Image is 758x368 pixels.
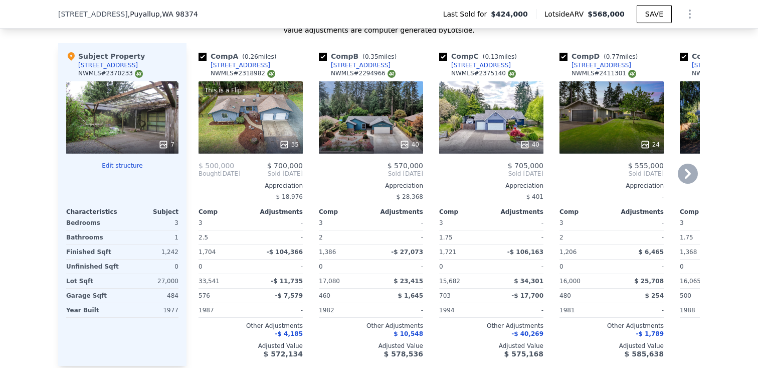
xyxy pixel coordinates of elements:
span: $ 254 [645,292,664,299]
div: - [614,230,664,244]
div: 484 [124,289,178,303]
span: 3 [319,219,323,226]
span: 15,682 [439,278,460,285]
div: Bedrooms [66,216,120,230]
span: 1,721 [439,249,456,256]
a: [STREET_ADDRESS] [319,61,391,69]
div: 3 [124,216,178,230]
div: NWMLS # 2370233 [78,69,143,78]
div: Adjustments [251,208,303,216]
div: Other Adjustments [559,322,664,330]
span: $ 34,301 [514,278,543,285]
div: 1981 [559,303,610,317]
div: Year Built [66,303,120,317]
div: Lot Sqft [66,274,120,288]
span: 1,386 [319,249,336,256]
div: 2.5 [199,230,249,244]
span: -$ 11,735 [271,278,303,285]
img: NWMLS Logo [628,70,636,78]
div: [STREET_ADDRESS] [211,61,270,69]
span: Sold [DATE] [241,170,303,178]
span: 500 [680,292,691,299]
div: 1988 [680,303,730,317]
div: NWMLS # 2411301 [572,69,636,78]
span: 3 [559,219,563,226]
span: -$ 104,366 [267,249,303,256]
span: 0.77 [606,53,620,60]
span: 576 [199,292,210,299]
span: 0 [319,263,323,270]
span: 0 [559,263,563,270]
span: 1,206 [559,249,577,256]
div: NWMLS # 2318982 [211,69,275,78]
span: , Puyallup [128,9,198,19]
span: ( miles) [358,53,401,60]
span: $ 700,000 [267,162,303,170]
span: $ 18,976 [276,193,303,200]
div: 40 [400,140,419,150]
div: Other Adjustments [439,322,543,330]
div: 1.75 [680,230,730,244]
div: 1977 [124,303,178,317]
div: 2 [559,230,610,244]
span: ( miles) [479,53,521,60]
div: [STREET_ADDRESS] [692,61,751,69]
div: 27,000 [124,274,178,288]
span: -$ 27,073 [391,249,423,256]
div: 24 [640,140,660,150]
div: Subject Property [66,51,145,61]
div: Comp D [559,51,642,61]
span: $ 555,000 [628,162,664,170]
span: $ 1,645 [398,292,423,299]
span: -$ 4,185 [275,330,303,337]
span: 3 [199,219,203,226]
span: $ 572,134 [264,350,303,358]
span: 17,080 [319,278,340,285]
img: NWMLS Logo [508,70,516,78]
div: Adjusted Value [559,342,664,350]
span: $424,000 [491,9,528,19]
div: 1,242 [124,245,178,259]
div: Appreciation [439,182,543,190]
div: Bathrooms [66,230,120,244]
span: -$ 106,163 [507,249,543,256]
div: Adjusted Value [319,342,423,350]
span: Last Sold for [443,9,491,19]
div: Appreciation [199,182,303,190]
div: 1982 [319,303,369,317]
div: Other Adjustments [199,322,303,330]
img: NWMLS Logo [388,70,396,78]
div: 35 [279,140,299,150]
div: - [493,260,543,274]
div: Comp [439,208,491,216]
span: 3 [680,219,684,226]
button: Show Options [680,4,700,24]
div: [STREET_ADDRESS] [451,61,511,69]
div: Adjustments [612,208,664,216]
span: Sold [DATE] [559,170,664,178]
div: Adjustments [491,208,543,216]
div: Unfinished Sqft [66,260,120,274]
div: - [253,303,303,317]
div: - [373,216,423,230]
div: - [493,230,543,244]
span: 0.35 [365,53,378,60]
div: - [614,216,664,230]
div: Garage Sqft [66,289,120,303]
div: - [253,230,303,244]
button: Edit structure [66,162,178,170]
span: 1,368 [680,249,697,256]
span: 0.13 [485,53,498,60]
span: 460 [319,292,330,299]
span: ( miles) [600,53,642,60]
div: [STREET_ADDRESS] [572,61,631,69]
a: [STREET_ADDRESS] [439,61,511,69]
div: Finished Sqft [66,245,120,259]
span: $ 28,368 [397,193,423,200]
div: Value adjustments are computer generated by Lotside . [58,25,700,35]
div: NWMLS # 2375140 [451,69,516,78]
div: - [559,190,664,204]
span: 480 [559,292,571,299]
div: 2 [319,230,369,244]
span: [STREET_ADDRESS] [58,9,128,19]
